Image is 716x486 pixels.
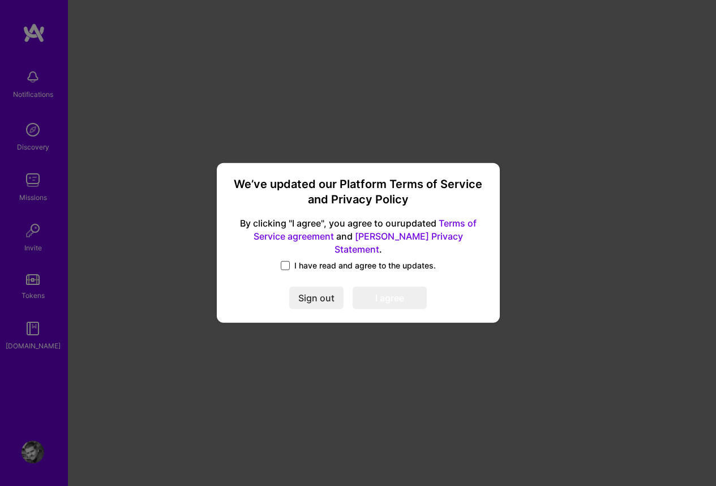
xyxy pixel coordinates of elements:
a: [PERSON_NAME] Privacy Statement [335,230,463,254]
button: Sign out [289,287,344,309]
span: I have read and agree to the updates. [294,260,436,271]
span: By clicking "I agree", you agree to our updated and . [230,217,486,256]
h3: We’ve updated our Platform Terms of Service and Privacy Policy [230,177,486,208]
a: Terms of Service agreement [254,218,477,242]
button: I agree [353,287,427,309]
